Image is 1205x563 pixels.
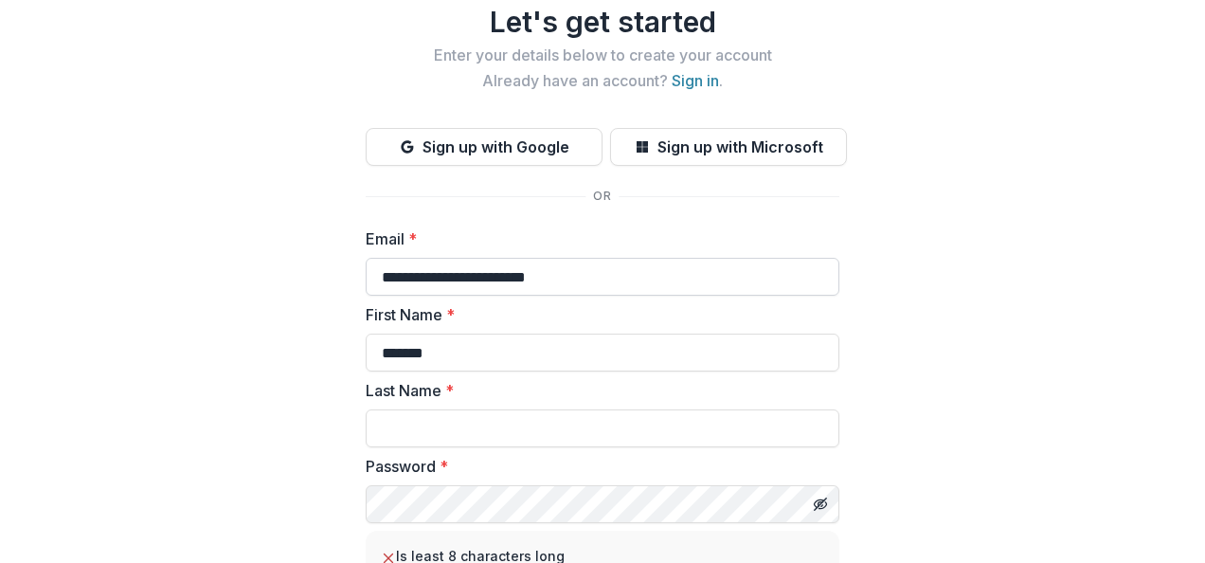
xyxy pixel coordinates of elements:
h2: Already have an account? . [366,72,839,90]
h2: Enter your details below to create your account [366,46,839,64]
button: Sign up with Google [366,128,602,166]
label: Email [366,227,828,250]
a: Sign in [672,71,719,90]
label: Last Name [366,379,828,402]
label: Password [366,455,828,478]
h1: Let's get started [366,5,839,39]
button: Sign up with Microsoft [610,128,847,166]
button: Toggle password visibility [805,489,836,519]
label: First Name [366,303,828,326]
